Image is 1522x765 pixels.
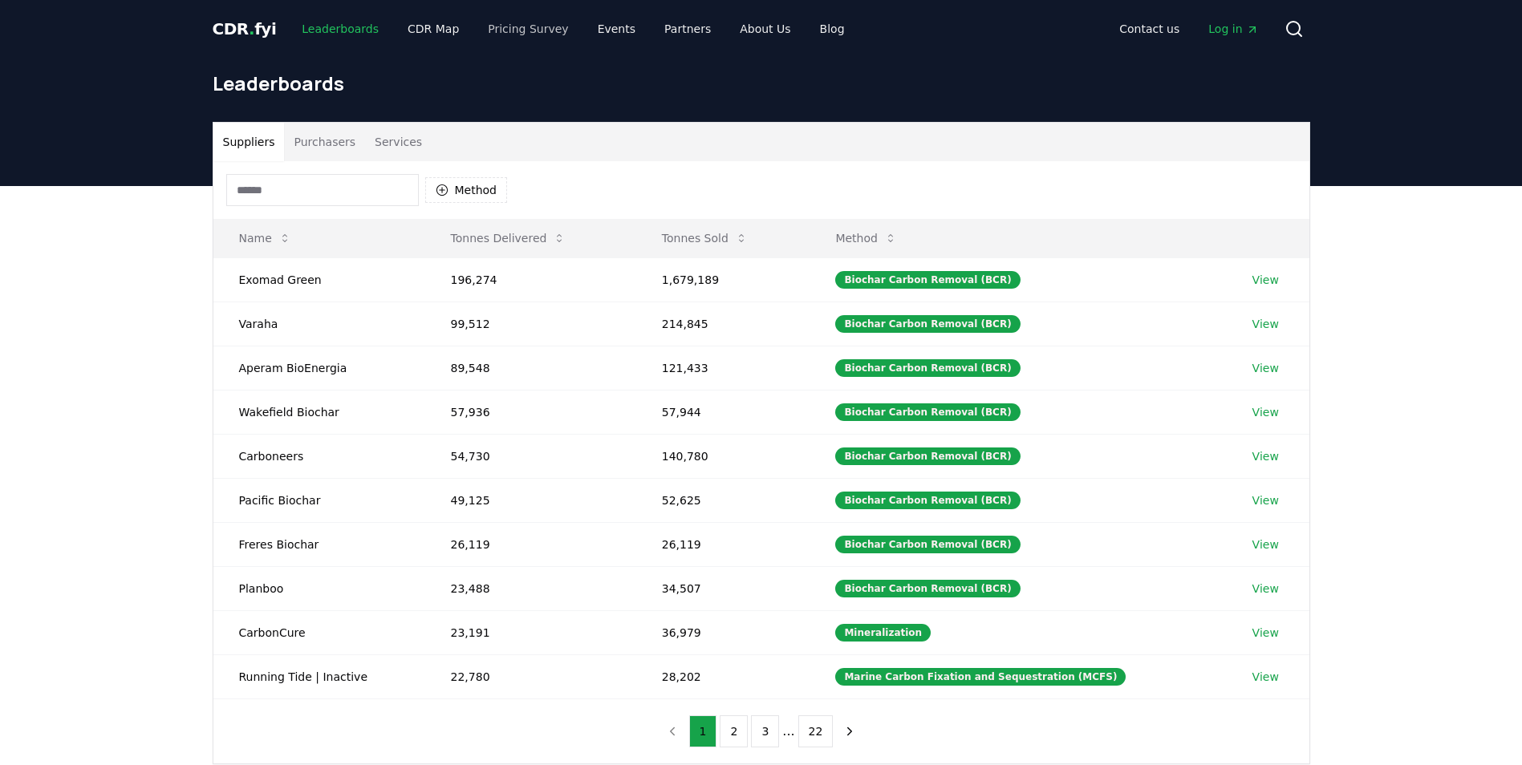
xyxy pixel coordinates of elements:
[636,522,810,566] td: 26,119
[438,222,579,254] button: Tonnes Delivered
[807,14,858,43] a: Blog
[822,222,910,254] button: Method
[425,346,636,390] td: 89,548
[1106,14,1271,43] nav: Main
[425,522,636,566] td: 26,119
[751,715,779,747] button: 3
[213,610,425,654] td: CarbonCure
[649,222,761,254] button: Tonnes Sold
[1252,272,1279,288] a: View
[1252,536,1279,552] a: View
[782,722,794,741] li: ...
[1252,669,1279,685] a: View
[689,715,717,747] button: 1
[835,359,1020,377] div: Biochar Carbon Removal (BCR)
[425,478,636,522] td: 49,125
[213,123,285,161] button: Suppliers
[425,654,636,698] td: 22,780
[835,492,1020,509] div: Biochar Carbon Removal (BCR)
[835,536,1020,553] div: Biochar Carbon Removal (BCR)
[585,14,648,43] a: Events
[636,390,810,434] td: 57,944
[213,302,425,346] td: Varaha
[425,434,636,478] td: 54,730
[213,478,425,522] td: Pacific Biochar
[395,14,472,43] a: CDR Map
[636,654,810,698] td: 28,202
[213,257,425,302] td: Exomad Green
[835,271,1020,289] div: Biochar Carbon Removal (BCR)
[835,580,1020,597] div: Biochar Carbon Removal (BCR)
[835,403,1020,421] div: Biochar Carbon Removal (BCR)
[213,566,425,610] td: Planboo
[213,19,277,38] span: CDR fyi
[636,302,810,346] td: 214,845
[636,566,810,610] td: 34,507
[727,14,803,43] a: About Us
[213,434,425,478] td: Carboneers
[213,18,277,40] a: CDR.fyi
[636,610,810,654] td: 36,979
[636,257,810,302] td: 1,679,189
[213,71,1310,96] h1: Leaderboards
[1252,316,1279,332] a: View
[425,566,636,610] td: 23,488
[720,715,748,747] button: 2
[226,222,304,254] button: Name
[1252,448,1279,464] a: View
[249,19,254,38] span: .
[1252,625,1279,641] a: View
[284,123,365,161] button: Purchasers
[425,257,636,302] td: 196,274
[651,14,724,43] a: Partners
[1195,14,1271,43] a: Log in
[835,668,1126,686] div: Marine Carbon Fixation and Sequestration (MCFS)
[425,302,636,346] td: 99,512
[1208,21,1258,37] span: Log in
[1252,492,1279,508] a: View
[213,390,425,434] td: Wakefield Biochar
[1106,14,1192,43] a: Contact us
[835,447,1020,465] div: Biochar Carbon Removal (BCR)
[425,177,508,203] button: Method
[636,346,810,390] td: 121,433
[289,14,392,43] a: Leaderboards
[1252,404,1279,420] a: View
[835,624,931,642] div: Mineralization
[213,522,425,566] td: Freres Biochar
[798,715,834,747] button: 22
[475,14,581,43] a: Pricing Survey
[636,434,810,478] td: 140,780
[213,654,425,698] td: Running Tide | Inactive
[425,610,636,654] td: 23,191
[836,715,863,747] button: next page
[636,478,810,522] td: 52,625
[213,346,425,390] td: Aperam BioEnergia
[365,123,432,161] button: Services
[289,14,857,43] nav: Main
[1252,360,1279,376] a: View
[835,315,1020,333] div: Biochar Carbon Removal (BCR)
[1252,581,1279,597] a: View
[425,390,636,434] td: 57,936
